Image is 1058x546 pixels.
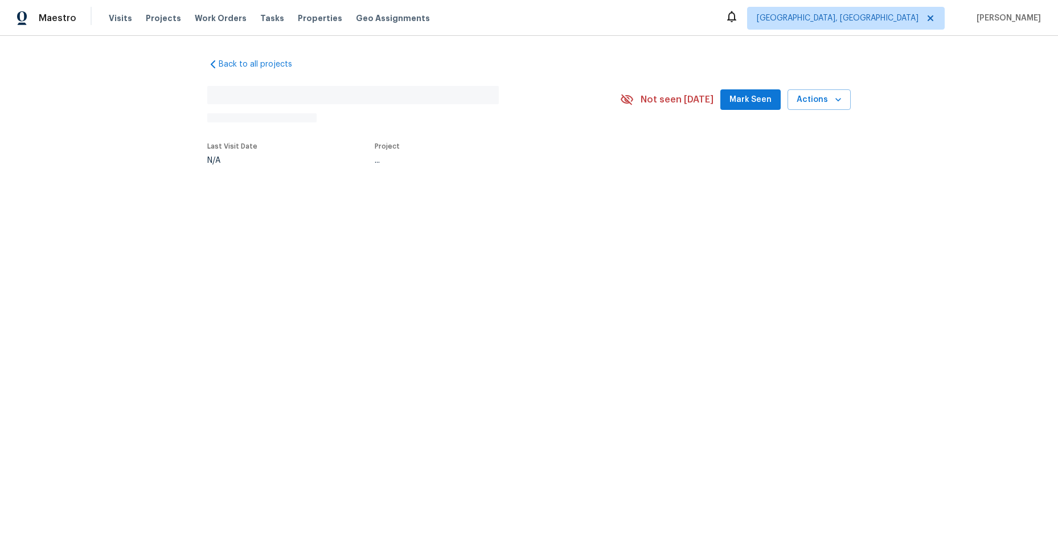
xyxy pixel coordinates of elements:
[146,13,181,24] span: Projects
[207,143,257,150] span: Last Visit Date
[972,13,1041,24] span: [PERSON_NAME]
[39,13,76,24] span: Maestro
[375,157,593,165] div: ...
[641,94,713,105] span: Not seen [DATE]
[729,93,772,107] span: Mark Seen
[109,13,132,24] span: Visits
[195,13,247,24] span: Work Orders
[720,89,781,110] button: Mark Seen
[298,13,342,24] span: Properties
[375,143,400,150] span: Project
[207,59,317,70] a: Back to all projects
[788,89,851,110] button: Actions
[260,14,284,22] span: Tasks
[797,93,842,107] span: Actions
[207,157,257,165] div: N/A
[757,13,918,24] span: [GEOGRAPHIC_DATA], [GEOGRAPHIC_DATA]
[356,13,430,24] span: Geo Assignments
